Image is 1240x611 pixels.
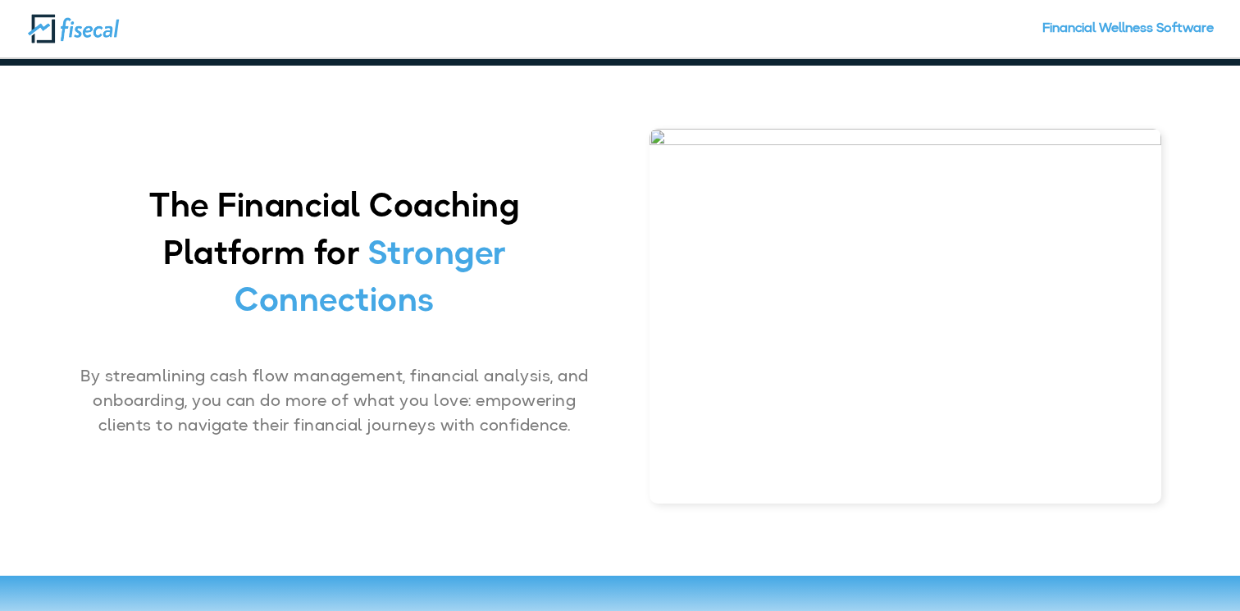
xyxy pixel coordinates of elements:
[79,365,590,447] h2: By streamlining cash flow management, financial analysis, and onboarding, you can do more of what...
[27,13,120,44] img: Fisecal
[235,239,506,320] span: Stronger Connections
[1042,23,1214,57] a: Financial Wellness Software
[650,129,1161,504] img: Screenshot 2024-01-09 150540
[149,192,519,272] span: The Financial Coaching Platform for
